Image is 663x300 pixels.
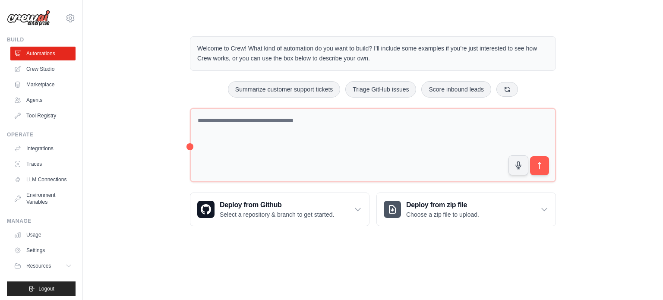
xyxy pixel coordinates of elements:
span: Resources [26,262,51,269]
div: Build [7,36,76,43]
a: Automations [10,47,76,60]
a: LLM Connections [10,173,76,186]
div: Manage [7,218,76,224]
a: Integrations [10,142,76,155]
a: Traces [10,157,76,171]
a: Usage [10,228,76,242]
a: Environment Variables [10,188,76,209]
a: Agents [10,93,76,107]
div: Operate [7,131,76,138]
a: Tool Registry [10,109,76,123]
button: Summarize customer support tickets [228,81,340,98]
h3: Deploy from Github [220,200,334,210]
button: Triage GitHub issues [345,81,416,98]
a: Settings [10,243,76,257]
a: Marketplace [10,78,76,92]
button: Score inbound leads [421,81,491,98]
button: Logout [7,281,76,296]
span: Logout [38,285,54,292]
button: Resources [10,259,76,273]
img: Logo [7,10,50,26]
p: Choose a zip file to upload. [406,210,479,219]
h3: Deploy from zip file [406,200,479,210]
a: Crew Studio [10,62,76,76]
p: Select a repository & branch to get started. [220,210,334,219]
p: Welcome to Crew! What kind of automation do you want to build? I'll include some examples if you'... [197,44,549,63]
